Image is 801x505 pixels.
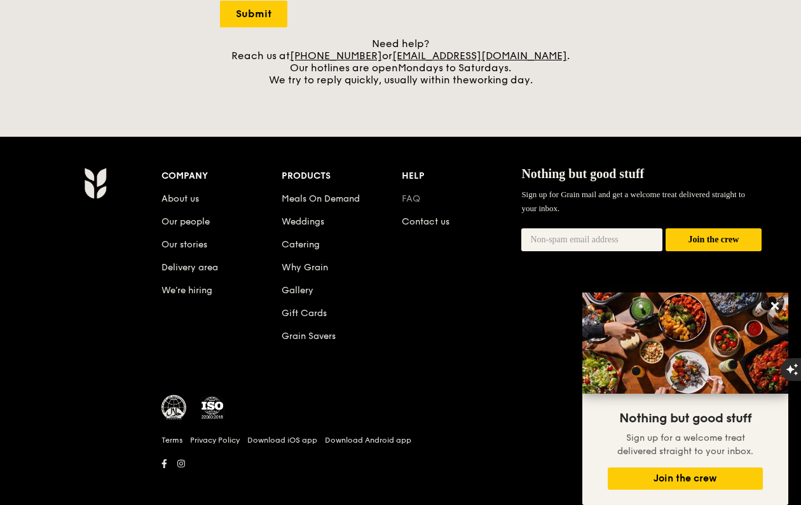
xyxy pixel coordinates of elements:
button: Join the crew [666,228,762,252]
a: Catering [282,239,320,250]
a: Privacy Policy [190,435,240,445]
a: Download iOS app [247,435,317,445]
span: Sign up for Grain mail and get a welcome treat delivered straight to your inbox. [521,190,745,213]
img: ISO Certified [200,395,225,420]
a: FAQ [402,193,420,204]
a: [EMAIL_ADDRESS][DOMAIN_NAME] [392,50,567,62]
span: working day. [469,74,533,86]
div: Help [402,167,522,185]
div: Company [161,167,282,185]
a: Delivery area [161,262,218,273]
a: Why Grain [282,262,328,273]
span: Sign up for a welcome treat delivered straight to your inbox. [617,432,753,457]
span: Mondays to Saturdays. [398,62,511,74]
a: About us [161,193,199,204]
a: Gift Cards [282,308,327,319]
a: Grain Savers [282,331,336,342]
button: Join the crew [608,467,763,490]
div: Need help? Reach us at or . Our hotlines are open We try to reply quickly, usually within the [220,38,581,86]
input: Non-spam email address [521,228,662,251]
div: Products [282,167,402,185]
a: Our people [161,216,210,227]
span: Nothing but good stuff [521,167,644,181]
a: Gallery [282,285,313,296]
a: Weddings [282,216,324,227]
a: We’re hiring [161,285,212,296]
span: Nothing but good stuff [619,411,751,426]
a: Terms [161,435,182,445]
img: Grain [84,167,106,199]
button: Close [765,296,785,316]
a: Contact us [402,216,449,227]
a: Our stories [161,239,207,250]
img: DSC07876-Edit02-Large.jpeg [582,293,788,394]
a: [PHONE_NUMBER] [290,50,382,62]
a: Download Android app [325,435,411,445]
h6: Revision [34,473,767,483]
input: Submit [220,1,287,27]
a: Meals On Demand [282,193,360,204]
img: MUIS Halal Certified [161,395,187,420]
